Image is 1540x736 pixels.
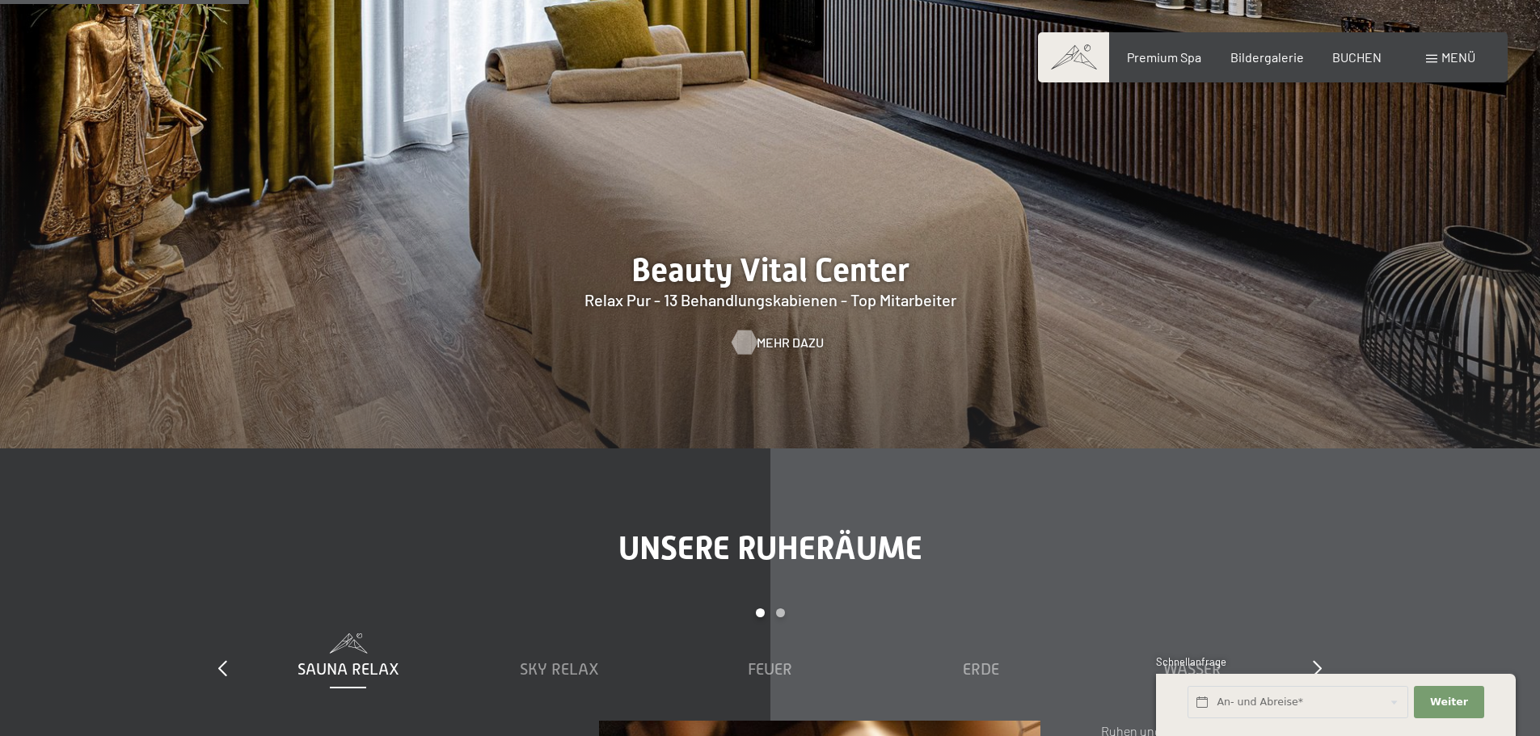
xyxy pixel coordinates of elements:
div: Carousel Page 2 [776,608,785,617]
a: Mehr dazu [732,334,808,351]
span: Weiter [1430,695,1468,709]
span: Sky Relax [520,660,599,678]
span: Unsere Ruheräume [618,529,922,567]
a: BUCHEN [1332,49,1382,65]
span: Sauna Relax [297,660,399,678]
a: Premium Spa [1127,49,1201,65]
span: Erde [963,660,999,678]
a: Bildergalerie [1230,49,1304,65]
div: Carousel Pagination [243,608,1297,633]
span: Schnellanfrage [1156,655,1226,668]
button: Weiter [1414,686,1483,719]
span: Feuer [748,660,792,678]
div: Carousel Page 1 (Current Slide) [756,608,765,617]
span: Menü [1441,49,1475,65]
span: Mehr dazu [757,334,824,351]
